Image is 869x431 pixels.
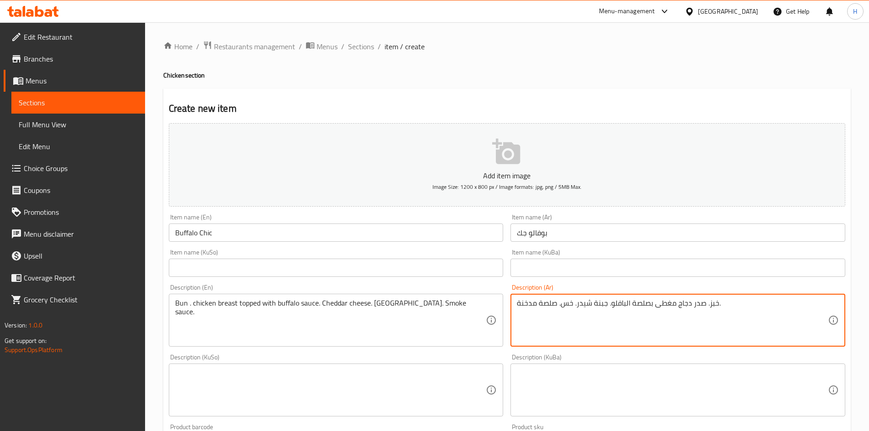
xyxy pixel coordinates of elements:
[510,259,845,277] input: Enter name KuBa
[5,335,47,347] span: Get support on:
[24,207,138,218] span: Promotions
[4,267,145,289] a: Coverage Report
[11,135,145,157] a: Edit Menu
[853,6,857,16] span: H
[4,26,145,48] a: Edit Restaurant
[24,228,138,239] span: Menu disclaimer
[432,182,582,192] span: Image Size: 1200 x 800 px / Image formats: jpg, png / 5MB Max.
[19,119,138,130] span: Full Menu View
[341,41,344,52] li: /
[169,102,845,115] h2: Create new item
[517,299,828,342] textarea: خبز. صدر دجاج مغطى بصلصة البافلو. جبنة شيدر. خس. صلصة مدخنة.
[4,201,145,223] a: Promotions
[5,319,27,331] span: Version:
[4,157,145,179] a: Choice Groups
[26,75,138,86] span: Menus
[19,141,138,152] span: Edit Menu
[4,223,145,245] a: Menu disclaimer
[24,272,138,283] span: Coverage Report
[4,289,145,311] a: Grocery Checklist
[169,259,504,277] input: Enter name KuSo
[348,41,374,52] a: Sections
[24,31,138,42] span: Edit Restaurant
[196,41,199,52] li: /
[163,41,851,52] nav: breadcrumb
[4,70,145,92] a: Menus
[11,92,145,114] a: Sections
[203,41,295,52] a: Restaurants management
[317,41,338,52] span: Menus
[11,114,145,135] a: Full Menu View
[24,250,138,261] span: Upsell
[306,41,338,52] a: Menus
[183,170,831,181] p: Add item image
[385,41,425,52] span: item / create
[175,299,486,342] textarea: Bun . chicken breast topped with buffalo sauce. Cheddar cheese. [GEOGRAPHIC_DATA]. Smoke sauce.
[214,41,295,52] span: Restaurants management
[24,294,138,305] span: Grocery Checklist
[299,41,302,52] li: /
[698,6,758,16] div: [GEOGRAPHIC_DATA]
[4,179,145,201] a: Coupons
[4,245,145,267] a: Upsell
[24,185,138,196] span: Coupons
[378,41,381,52] li: /
[169,123,845,207] button: Add item imageImage Size: 1200 x 800 px / Image formats: jpg, png / 5MB Max.
[169,223,504,242] input: Enter name En
[510,223,845,242] input: Enter name Ar
[24,53,138,64] span: Branches
[4,48,145,70] a: Branches
[24,163,138,174] span: Choice Groups
[163,41,193,52] a: Home
[5,344,62,356] a: Support.OpsPlatform
[19,97,138,108] span: Sections
[28,319,42,331] span: 1.0.0
[163,71,851,80] h4: Chicken section
[599,6,655,17] div: Menu-management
